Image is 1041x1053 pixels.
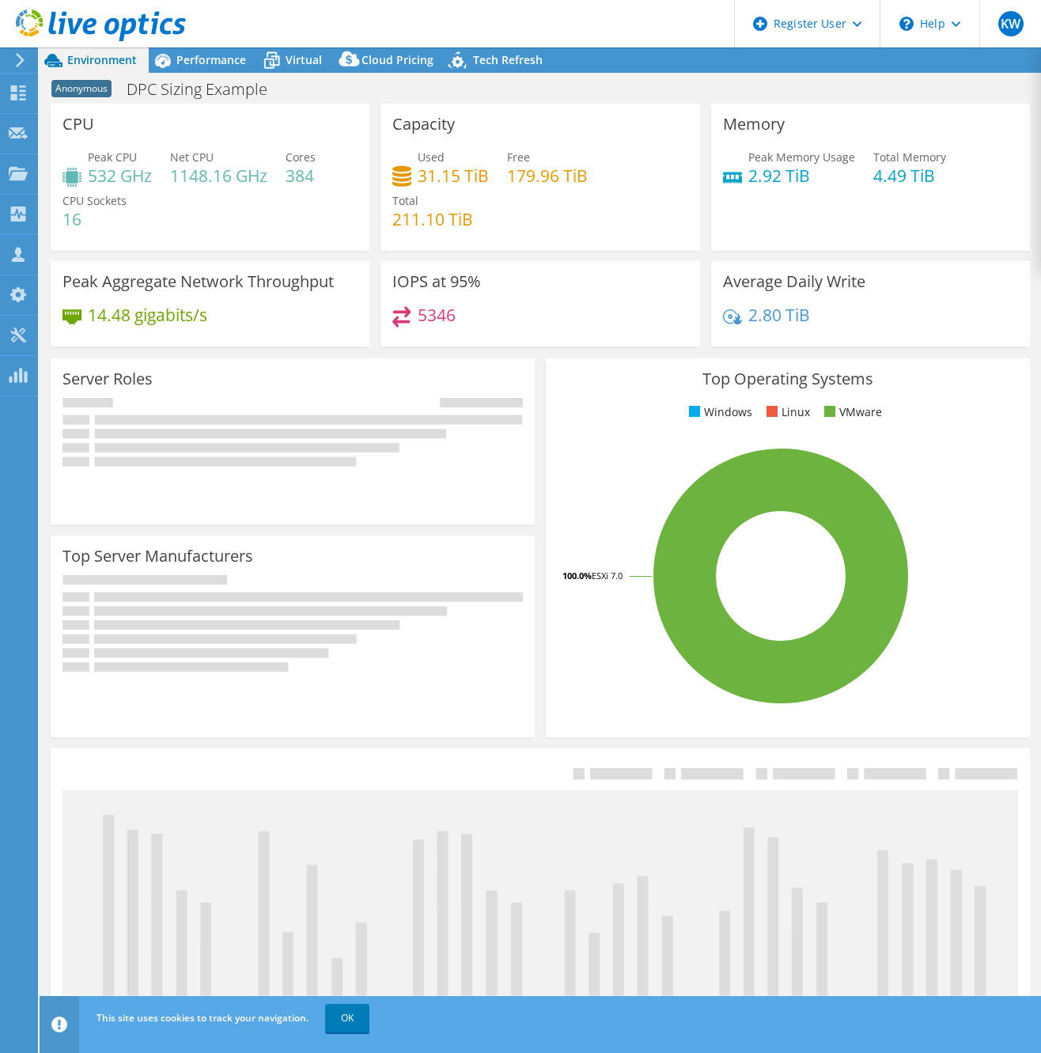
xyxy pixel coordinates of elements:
span: Cloud Pricing [362,52,433,67]
h4: 384 [286,167,316,184]
tspan: 100.0% [562,570,592,581]
span: Total [392,193,418,208]
span: Peak Memory Usage [748,150,855,165]
h4: 14.48 gigabits/s [88,306,207,324]
span: KW [998,11,1024,36]
span: Environment [67,52,137,67]
span: Performance [176,52,246,67]
h4: 31.15 TiB [418,167,489,184]
h4: 16 [62,210,127,228]
h3: Server Roles [62,370,153,388]
h3: IOPS at 95% [392,273,481,290]
tspan: ESXi 7.0 [592,570,623,581]
span: This site uses cookies to track your navigation. [97,1011,309,1025]
li: Linux [763,403,810,421]
span: Tech Refresh [473,52,543,67]
h3: Top Server Manufacturers [62,547,253,565]
span: Free [507,150,530,165]
h4: 532 GHz [88,167,152,184]
h4: 2.80 TiB [748,306,810,324]
svg: \n [899,17,914,31]
li: Windows [685,403,752,421]
h4: 211.10 TiB [392,210,473,228]
span: Virtual [286,52,322,67]
span: Total Memory [873,150,946,165]
span: Cores [286,150,316,165]
h3: Average Daily Write [723,273,865,290]
h4: 179.96 TiB [507,167,588,184]
h4: 4.49 TiB [873,167,946,184]
span: CPU Sockets [62,193,127,208]
span: Anonymous [51,80,112,97]
h3: Memory [723,116,785,133]
h3: Peak Aggregate Network Throughput [62,273,334,290]
h4: 1148.16 GHz [170,167,267,184]
h3: CPU [62,116,94,133]
li: VMware [820,403,882,421]
h3: Capacity [392,116,455,133]
span: Net CPU [170,150,214,165]
h4: 2.92 TiB [748,167,855,184]
a: OK [325,1004,369,1032]
h3: Top Operating Systems [558,370,1018,388]
span: Used [418,150,445,165]
span: Peak CPU [88,150,137,165]
h4: 5346 [418,306,456,324]
h1: DPC Sizing Example [119,81,292,98]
